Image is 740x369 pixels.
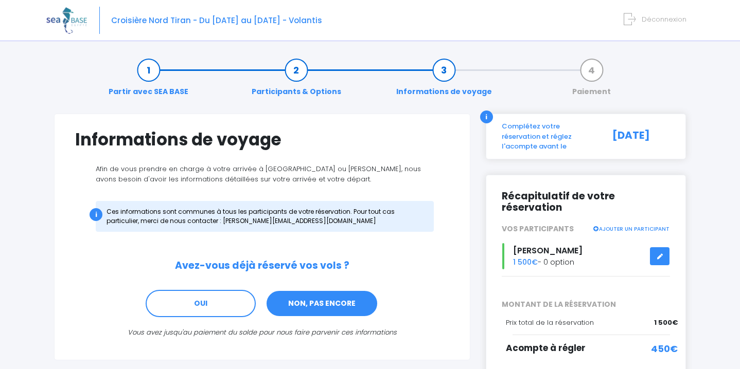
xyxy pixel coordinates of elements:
[96,201,434,232] div: Ces informations sont communes à tous les participants de votre réservation. Pour tout cas partic...
[75,260,449,272] h2: Avez-vous déjà réservé vos vols ?
[502,191,670,214] h2: Récapitulatif de votre réservation
[654,318,678,328] span: 1 500€
[601,121,678,152] div: [DATE]
[391,65,497,97] a: Informations de voyage
[506,342,586,354] span: Acompte à régler
[513,257,538,267] span: 1 500€
[592,224,669,233] a: AJOUTER UN PARTICIPANT
[111,15,322,26] span: Croisière Nord Tiran - Du [DATE] au [DATE] - Volantis
[494,224,678,234] div: VOS PARTICIPANTS
[494,299,678,310] span: MONTANT DE LA RÉSERVATION
[567,65,616,97] a: Paiement
[513,245,583,256] span: [PERSON_NAME]
[103,65,193,97] a: Partir avec SEA BASE
[480,110,493,123] div: i
[128,327,397,337] i: Vous avez jusqu'au paiement du solde pour nous faire parvenir ces informations
[506,318,594,327] span: Prix total de la réservation
[651,342,678,356] span: 450€
[266,290,378,318] a: NON, PAS ENCORE
[75,164,449,184] p: Afin de vous prendre en charge à votre arrivée à [GEOGRAPHIC_DATA] ou [PERSON_NAME], nous avons b...
[642,14,686,24] span: Déconnexion
[246,65,346,97] a: Participants & Options
[75,130,449,150] h1: Informations de voyage
[90,208,102,221] div: i
[494,121,601,152] div: Complétez votre réservation et réglez l'acompte avant le
[146,290,256,318] a: OUI
[494,243,678,269] div: - 0 option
